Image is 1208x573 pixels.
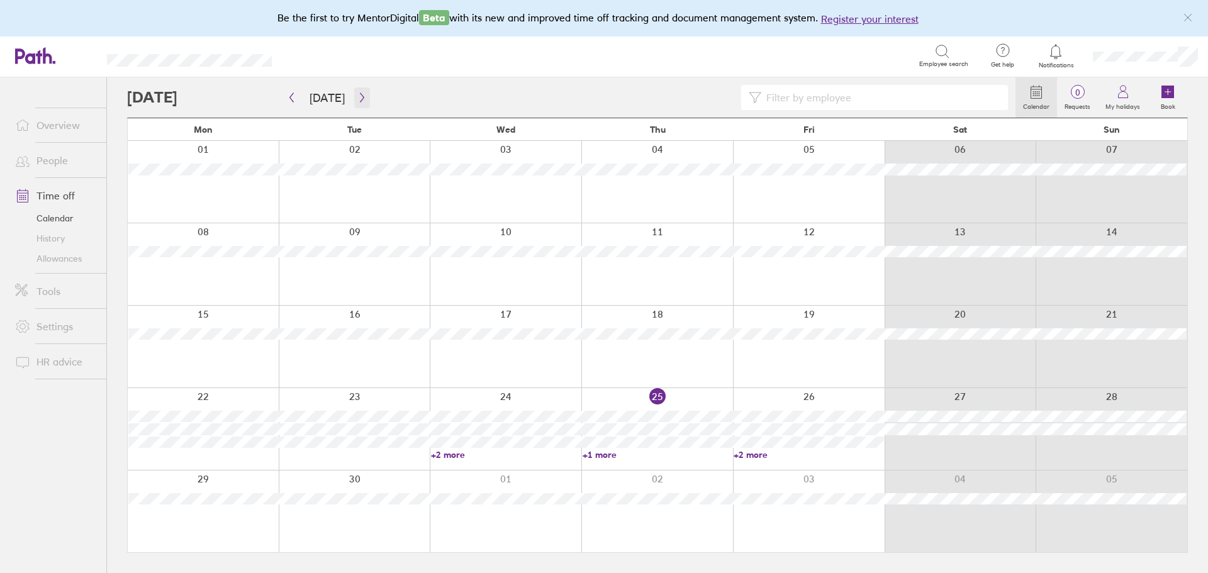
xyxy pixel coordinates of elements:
[5,148,106,173] a: People
[5,113,106,138] a: Overview
[803,125,815,135] span: Fri
[496,125,515,135] span: Wed
[583,449,733,460] a: +1 more
[347,125,362,135] span: Tue
[1057,99,1098,111] label: Requests
[5,248,106,269] a: Allowances
[1098,77,1148,118] a: My holidays
[299,87,355,108] button: [DATE]
[431,449,581,460] a: +2 more
[5,208,106,228] a: Calendar
[5,183,106,208] a: Time off
[919,60,968,68] span: Employee search
[1015,77,1057,118] a: Calendar
[5,228,106,248] a: History
[1104,125,1120,135] span: Sun
[1015,99,1057,111] label: Calendar
[982,61,1023,69] span: Get help
[5,314,106,339] a: Settings
[1057,77,1098,118] a: 0Requests
[1153,99,1183,111] label: Book
[821,11,919,26] button: Register your interest
[761,86,1000,109] input: Filter by employee
[650,125,666,135] span: Thu
[5,349,106,374] a: HR advice
[1036,62,1077,69] span: Notifications
[734,449,884,460] a: +2 more
[194,125,213,135] span: Mon
[1057,87,1098,97] span: 0
[1098,99,1148,111] label: My holidays
[419,10,449,25] span: Beta
[277,10,931,26] div: Be the first to try MentorDigital with its new and improved time off tracking and document manage...
[1036,43,1077,69] a: Notifications
[953,125,967,135] span: Sat
[306,50,338,61] div: Search
[5,279,106,304] a: Tools
[1148,77,1188,118] a: Book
